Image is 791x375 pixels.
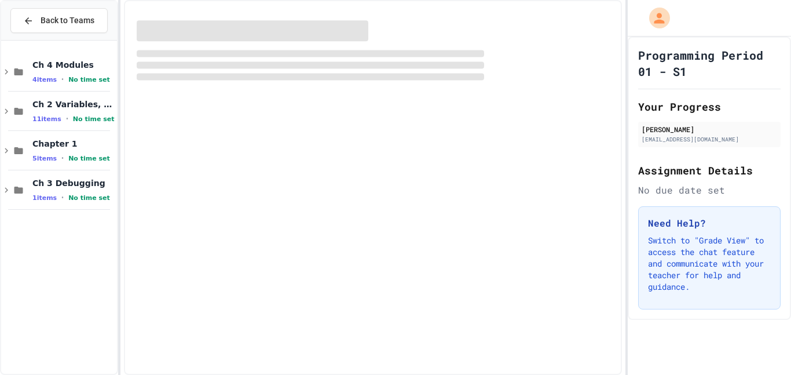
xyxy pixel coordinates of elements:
span: • [66,114,68,123]
div: No due date set [638,183,781,197]
span: Ch 2 Variables, Statements & Expressions [32,99,115,110]
div: My Account [637,5,673,31]
div: [PERSON_NAME] [642,124,777,134]
span: No time set [68,194,110,202]
iframe: chat widget [695,278,779,327]
div: [EMAIL_ADDRESS][DOMAIN_NAME] [642,135,777,144]
span: No time set [68,155,110,162]
span: 5 items [32,155,57,162]
iframe: chat widget [742,329,779,363]
span: 11 items [32,115,61,123]
span: No time set [68,76,110,83]
span: Chapter 1 [32,139,115,149]
span: 1 items [32,194,57,202]
span: Ch 3 Debugging [32,178,115,188]
span: Back to Teams [41,14,94,27]
button: Back to Teams [10,8,108,33]
span: Ch 4 Modules [32,60,115,70]
h2: Your Progress [638,99,781,115]
p: Switch to "Grade View" to access the chat feature and communicate with your teacher for help and ... [648,235,771,293]
span: No time set [73,115,115,123]
span: • [61,75,64,84]
span: • [61,193,64,202]
h3: Need Help? [648,216,771,230]
h1: Programming Period 01 - S1 [638,47,781,79]
span: 4 items [32,76,57,83]
span: • [61,154,64,163]
h2: Assignment Details [638,162,781,179]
